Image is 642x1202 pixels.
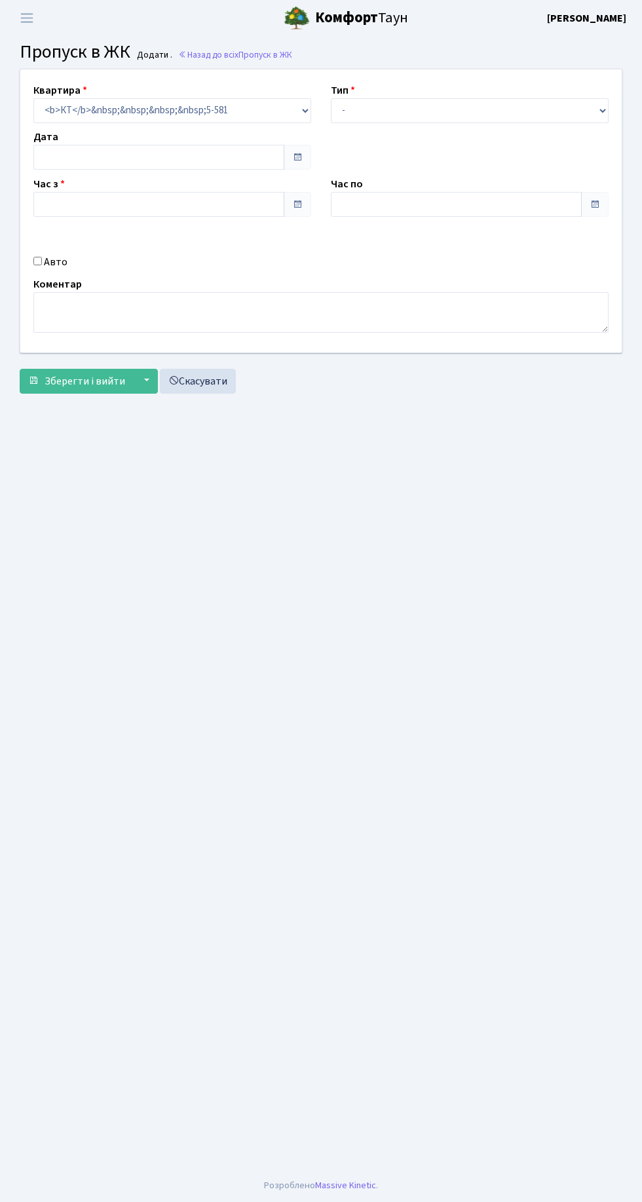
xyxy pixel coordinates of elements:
span: Зберегти і вийти [45,374,125,388]
b: Комфорт [315,7,378,28]
small: Додати . [134,50,172,61]
b: [PERSON_NAME] [547,11,626,26]
button: Зберегти і вийти [20,369,134,394]
button: Переключити навігацію [10,7,43,29]
span: Пропуск в ЖК [20,39,130,65]
a: Назад до всіхПропуск в ЖК [178,48,292,61]
span: Таун [315,7,408,29]
label: Авто [44,254,67,270]
label: Коментар [33,276,82,292]
label: Дата [33,129,58,145]
label: Час з [33,176,65,192]
label: Час по [331,176,363,192]
a: Massive Kinetic [315,1178,376,1192]
label: Квартира [33,83,87,98]
a: Скасувати [160,369,236,394]
img: logo.png [284,5,310,31]
label: Тип [331,83,355,98]
div: Розроблено . [264,1178,378,1193]
a: [PERSON_NAME] [547,10,626,26]
span: Пропуск в ЖК [238,48,292,61]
